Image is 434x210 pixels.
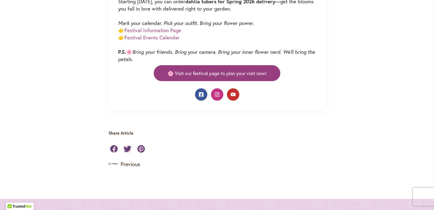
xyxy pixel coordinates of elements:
a: Share on Pinterest [137,145,145,153]
a: Instagram: Swan Island Dahlias [211,88,223,101]
a: Previous [108,159,140,169]
a: 🌸 Visit our festival page to plan your visit now! [154,65,280,81]
a: Festival Events Calendar [124,34,180,41]
a: Facebook: Swan Island Dahlias [195,88,207,101]
span: 🌸 Visit our festival page to plan your visit now! [168,70,266,77]
em: Bring your friends. Bring your camera. Bring your inner flower nerd. We’ll bring the petals. [118,49,315,62]
a: Share on Twitter [124,145,131,153]
em: Mark your calendar. Pick your outfit. Bring your flower power. [118,20,254,26]
a: YouTube: Swan Island Dahlias [227,88,239,101]
a: Festival Information Page [124,27,181,34]
p: Share Article [108,130,142,136]
img: arrow icon [108,159,118,169]
strong: P.S. [118,48,126,55]
a: Share on Facebook [110,145,118,153]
